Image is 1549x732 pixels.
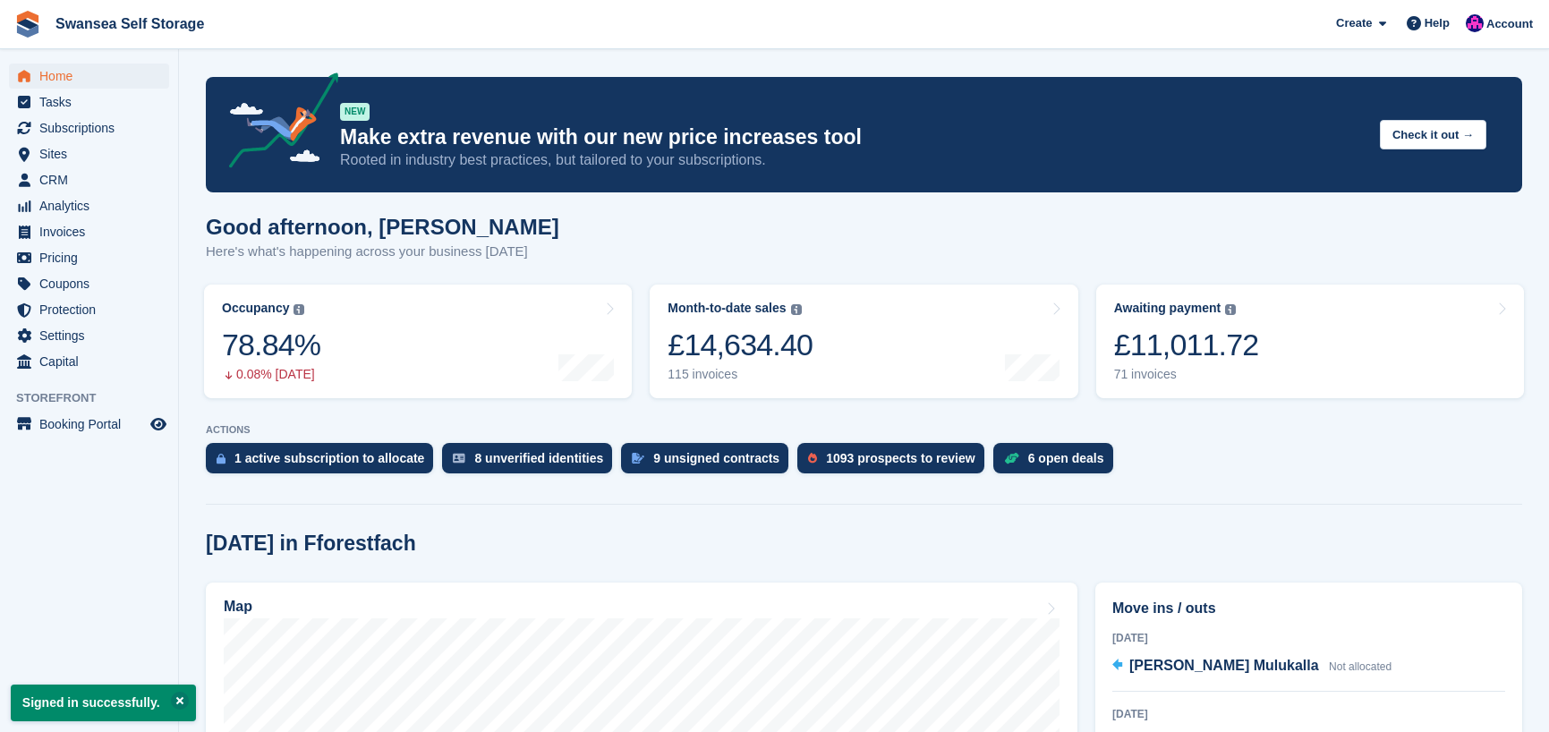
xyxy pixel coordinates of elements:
[1380,120,1486,149] button: Check it out →
[1486,15,1533,33] span: Account
[1329,660,1392,673] span: Not allocated
[808,453,817,464] img: prospect-51fa495bee0391a8d652442698ab0144808aea92771e9ea1ae160a38d050c398.svg
[826,451,975,465] div: 1093 prospects to review
[993,443,1122,482] a: 6 open deals
[668,367,813,382] div: 115 invoices
[9,297,169,322] a: menu
[1028,451,1104,465] div: 6 open deals
[222,367,320,382] div: 0.08% [DATE]
[206,424,1522,436] p: ACTIONS
[39,349,147,374] span: Capital
[340,150,1366,170] p: Rooted in industry best practices, but tailored to your subscriptions.
[1112,598,1505,619] h2: Move ins / outs
[39,412,147,437] span: Booking Portal
[9,412,169,437] a: menu
[621,443,797,482] a: 9 unsigned contracts
[791,304,802,315] img: icon-info-grey-7440780725fd019a000dd9b08b2336e03edf1995a4989e88bcd33f0948082b44.svg
[1112,655,1392,678] a: [PERSON_NAME] Mulukalla Not allocated
[222,327,320,363] div: 78.84%
[39,323,147,348] span: Settings
[217,453,226,464] img: active_subscription_to_allocate_icon-d502201f5373d7db506a760aba3b589e785aa758c864c3986d89f69b8ff3...
[9,89,169,115] a: menu
[39,115,147,140] span: Subscriptions
[1425,14,1450,32] span: Help
[1466,14,1484,32] img: Donna Davies
[39,64,147,89] span: Home
[204,285,632,398] a: Occupancy 78.84% 0.08% [DATE]
[340,103,370,121] div: NEW
[222,301,289,316] div: Occupancy
[39,141,147,166] span: Sites
[1096,285,1524,398] a: Awaiting payment £11,011.72 71 invoices
[9,323,169,348] a: menu
[206,215,559,239] h1: Good afternoon, [PERSON_NAME]
[668,301,786,316] div: Month-to-date sales
[39,245,147,270] span: Pricing
[39,297,147,322] span: Protection
[1114,327,1259,363] div: £11,011.72
[206,532,416,556] h2: [DATE] in Fforestfach
[1112,630,1505,646] div: [DATE]
[224,599,252,615] h2: Map
[39,219,147,244] span: Invoices
[653,451,779,465] div: 9 unsigned contracts
[214,72,339,174] img: price-adjustments-announcement-icon-8257ccfd72463d97f412b2fc003d46551f7dbcb40ab6d574587a9cd5c0d94...
[1114,367,1259,382] div: 71 invoices
[14,11,41,38] img: stora-icon-8386f47178a22dfd0bd8f6a31ec36ba5ce8667c1dd55bd0f319d3a0aa187defe.svg
[1114,301,1221,316] div: Awaiting payment
[16,389,178,407] span: Storefront
[1129,658,1319,673] span: [PERSON_NAME] Mulukalla
[1336,14,1372,32] span: Create
[9,193,169,218] a: menu
[1225,304,1236,315] img: icon-info-grey-7440780725fd019a000dd9b08b2336e03edf1995a4989e88bcd33f0948082b44.svg
[797,443,993,482] a: 1093 prospects to review
[1112,706,1505,722] div: [DATE]
[9,141,169,166] a: menu
[9,219,169,244] a: menu
[11,685,196,721] p: Signed in successfully.
[234,451,424,465] div: 1 active subscription to allocate
[148,413,169,435] a: Preview store
[340,124,1366,150] p: Make extra revenue with our new price increases tool
[39,167,147,192] span: CRM
[650,285,1077,398] a: Month-to-date sales £14,634.40 115 invoices
[668,327,813,363] div: £14,634.40
[39,193,147,218] span: Analytics
[206,443,442,482] a: 1 active subscription to allocate
[474,451,603,465] div: 8 unverified identities
[442,443,621,482] a: 8 unverified identities
[48,9,211,38] a: Swansea Self Storage
[39,89,147,115] span: Tasks
[1004,452,1019,464] img: deal-1b604bf984904fb50ccaf53a9ad4b4a5d6e5aea283cecdc64d6e3604feb123c2.svg
[9,271,169,296] a: menu
[206,242,559,262] p: Here's what's happening across your business [DATE]
[9,349,169,374] a: menu
[9,115,169,140] a: menu
[632,453,644,464] img: contract_signature_icon-13c848040528278c33f63329250d36e43548de30e8caae1d1a13099fd9432cc5.svg
[453,453,465,464] img: verify_identity-adf6edd0f0f0b5bbfe63781bf79b02c33cf7c696d77639b501bdc392416b5a36.svg
[9,167,169,192] a: menu
[9,64,169,89] a: menu
[294,304,304,315] img: icon-info-grey-7440780725fd019a000dd9b08b2336e03edf1995a4989e88bcd33f0948082b44.svg
[39,271,147,296] span: Coupons
[9,245,169,270] a: menu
